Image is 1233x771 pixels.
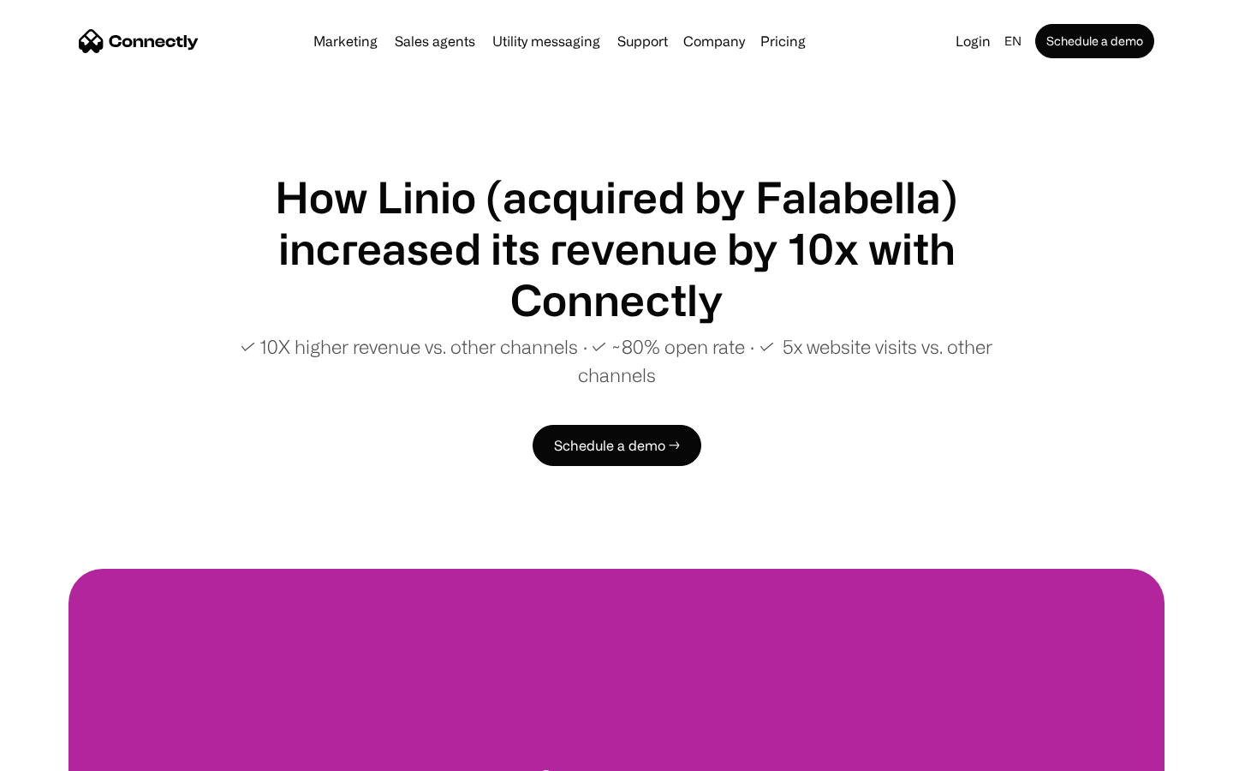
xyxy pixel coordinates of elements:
[1035,24,1154,58] a: Schedule a demo
[485,34,607,48] a: Utility messaging
[1004,29,1022,53] div: en
[683,29,745,53] div: Company
[388,34,482,48] a: Sales agents
[533,425,701,466] a: Schedule a demo →
[307,34,384,48] a: Marketing
[34,741,103,765] ul: Language list
[949,29,998,53] a: Login
[753,34,813,48] a: Pricing
[205,332,1027,389] p: ✓ 10X higher revenue vs. other channels ∙ ✓ ~80% open rate ∙ ✓ 5x website visits vs. other channels
[611,34,675,48] a: Support
[205,171,1027,326] h1: How Linio (acquired by Falabella) increased its revenue by 10x with Connectly
[17,739,103,765] aside: Language selected: English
